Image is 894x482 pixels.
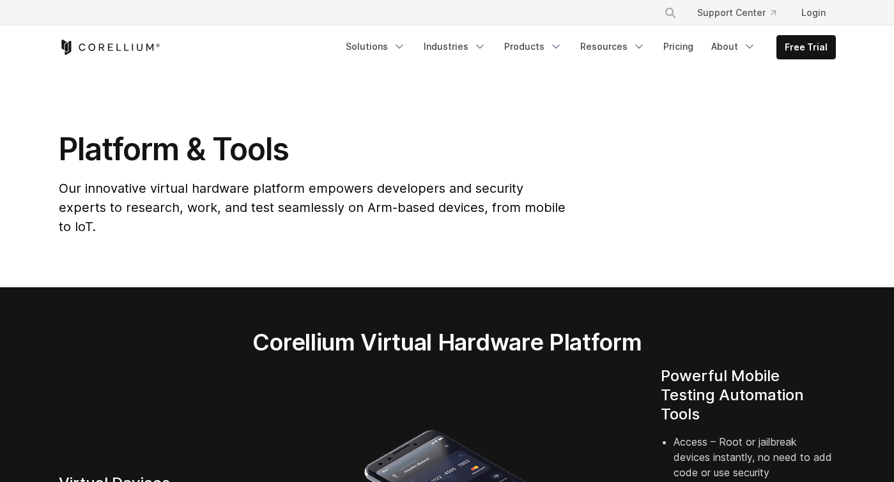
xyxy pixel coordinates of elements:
[497,35,570,58] a: Products
[656,35,701,58] a: Pricing
[661,366,836,424] h4: Powerful Mobile Testing Automation Tools
[687,1,786,24] a: Support Center
[649,1,836,24] div: Navigation Menu
[192,328,702,356] h2: Corellium Virtual Hardware Platform
[59,181,566,234] span: Our innovative virtual hardware platform empowers developers and security experts to research, wo...
[338,35,836,59] div: Navigation Menu
[573,35,653,58] a: Resources
[338,35,413,58] a: Solutions
[791,1,836,24] a: Login
[59,40,160,55] a: Corellium Home
[704,35,764,58] a: About
[59,130,568,169] h1: Platform & Tools
[659,1,682,24] button: Search
[416,35,494,58] a: Industries
[777,36,835,59] a: Free Trial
